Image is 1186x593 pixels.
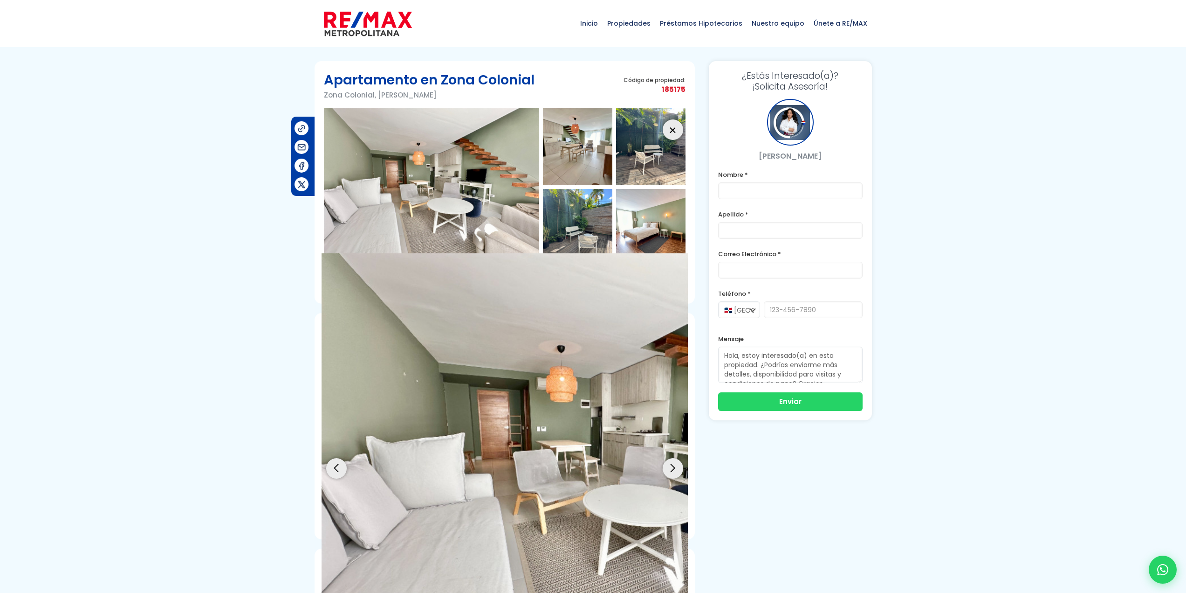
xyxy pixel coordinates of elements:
[663,458,683,479] div: Next slide
[297,124,307,133] img: Compartir
[747,9,809,37] span: Nuestro equipo
[297,142,307,152] img: Compartir
[655,9,747,37] span: Préstamos Hipotecarios
[718,169,863,181] label: Nombre *
[576,9,603,37] span: Inicio
[718,248,863,260] label: Correo Electrónico *
[297,161,307,171] img: Compartir
[718,288,863,300] label: Teléfono *
[297,180,307,189] img: Compartir
[718,347,863,383] textarea: Hola, estoy interesado(a) en esta propiedad. ¿Podrías enviarme más detalles, disponibilidad para ...
[324,89,535,101] p: Zona Colonial, [PERSON_NAME]
[603,9,655,37] span: Propiedades
[324,70,535,89] h1: Apartamento en Zona Colonial
[624,84,686,95] span: 185175
[624,77,686,84] span: Código de propiedad:
[718,392,863,411] button: Enviar
[718,150,863,162] p: [PERSON_NAME]
[809,9,872,37] span: Únete a RE/MAX
[718,209,863,220] label: Apellido *
[764,301,863,318] input: 123-456-7890
[718,70,863,81] span: ¿Estás Interesado(a)?
[324,10,412,38] img: remax-metropolitana-logo
[767,99,814,146] div: Vanesa Perez
[718,70,863,92] h3: ¡Solicita Asesoría!
[326,458,347,479] div: Previous slide
[718,333,863,345] label: Mensaje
